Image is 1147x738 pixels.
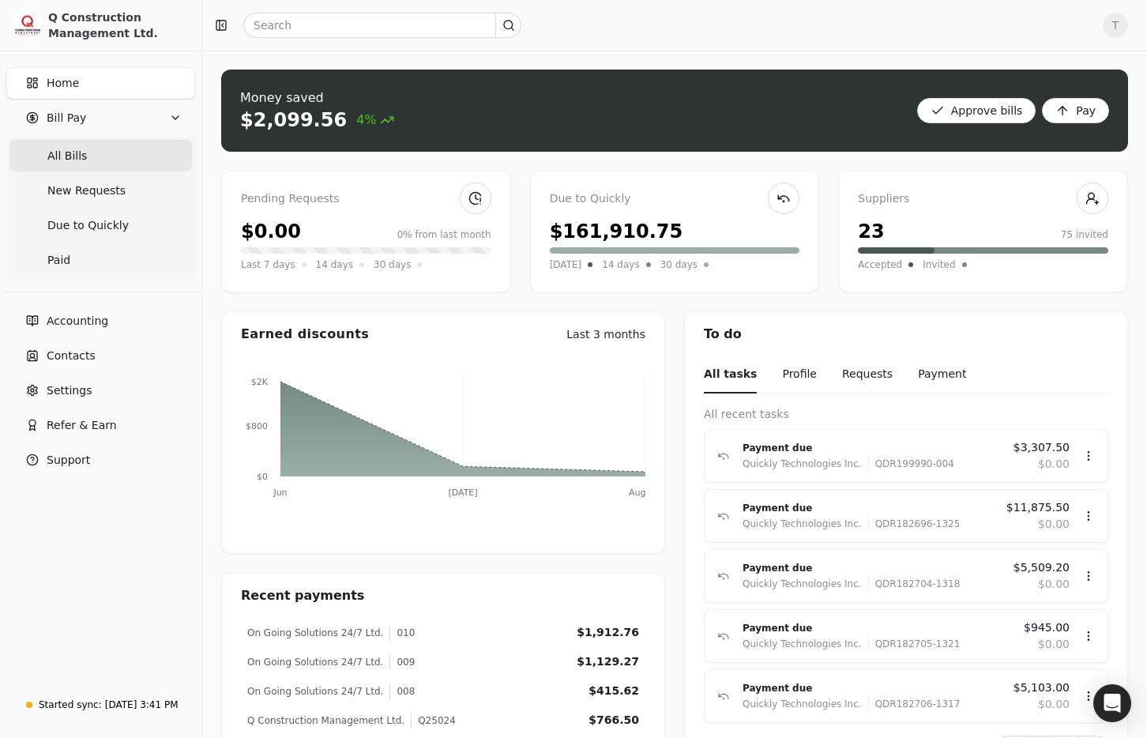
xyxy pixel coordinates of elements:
[868,636,961,652] div: QDR182705-1321
[550,217,683,246] div: $161,910.75
[356,111,393,130] span: 4%
[316,257,353,273] span: 14 days
[247,714,404,728] div: Q Construction Management Ltd.
[1013,559,1070,576] span: $5,509.20
[1013,439,1070,456] span: $3,307.50
[1038,636,1070,653] span: $0.00
[577,624,639,641] div: $1,912.76
[448,488,477,498] tspan: [DATE]
[247,626,383,640] div: On Going Solutions 24/7 Ltd.
[685,312,1127,356] div: To do
[743,456,862,472] div: Quickly Technologies Inc.
[9,175,192,206] a: New Requests
[858,257,902,273] span: Accepted
[550,190,800,208] div: Due to Quickly
[858,217,884,246] div: 23
[47,252,70,269] span: Paid
[6,340,195,371] a: Contacts
[39,698,102,712] div: Started sync:
[858,190,1108,208] div: Suppliers
[246,421,268,431] tspan: $800
[47,417,117,434] span: Refer & Earn
[389,684,415,698] div: 008
[629,488,645,498] tspan: Aug
[1038,516,1070,533] span: $0.00
[47,183,126,199] span: New Requests
[6,67,195,99] a: Home
[6,102,195,134] button: Bill Pay
[105,698,179,712] div: [DATE] 3:41 PM
[1024,619,1070,636] span: $945.00
[743,636,862,652] div: Quickly Technologies Inc.
[241,325,369,344] div: Earned discounts
[743,680,1001,696] div: Payment due
[6,409,195,441] button: Refer & Earn
[47,75,79,92] span: Home
[243,13,521,38] input: Search
[743,500,994,516] div: Payment due
[868,696,961,712] div: QDR182706-1317
[917,98,1036,123] button: Approve bills
[47,148,87,164] span: All Bills
[47,348,96,364] span: Contacts
[704,356,757,393] button: All tasks
[6,444,195,476] button: Support
[1013,680,1070,696] span: $5,103.00
[589,712,639,729] div: $766.50
[247,684,383,698] div: On Going Solutions 24/7 Ltd.
[47,382,92,399] span: Settings
[240,107,347,133] div: $2,099.56
[660,257,698,273] span: 30 days
[222,574,664,618] div: Recent payments
[868,456,954,472] div: QDR199990-004
[918,356,966,393] button: Payment
[1038,696,1070,713] span: $0.00
[842,356,893,393] button: Requests
[374,257,411,273] span: 30 days
[1103,13,1128,38] button: T
[577,653,639,670] div: $1,129.27
[602,257,639,273] span: 14 days
[6,691,195,719] a: Started sync:[DATE] 3:41 PM
[743,440,1001,456] div: Payment due
[47,313,108,329] span: Accounting
[743,560,1001,576] div: Payment due
[247,655,383,669] div: On Going Solutions 24/7 Ltd.
[389,626,415,640] div: 010
[241,257,295,273] span: Last 7 days
[1038,456,1070,473] span: $0.00
[6,375,195,406] a: Settings
[9,209,192,241] a: Due to Quickly
[48,9,188,41] div: Q Construction Management Ltd.
[240,88,394,107] div: Money saved
[6,305,195,337] a: Accounting
[47,110,86,126] span: Bill Pay
[389,655,415,669] div: 009
[550,257,582,273] span: [DATE]
[743,576,862,592] div: Quickly Technologies Inc.
[589,683,639,699] div: $415.62
[566,326,645,343] div: Last 3 months
[13,11,42,40] img: 3171ca1f-602b-4dfe-91f0-0ace091e1481.jpeg
[1061,228,1108,242] div: 75 invited
[397,228,491,242] div: 0% from last month
[704,406,1108,423] div: All recent tasks
[782,356,817,393] button: Profile
[743,620,1011,636] div: Payment due
[47,217,129,234] span: Due to Quickly
[868,516,961,532] div: QDR182696-1325
[241,217,301,246] div: $0.00
[1042,98,1109,123] button: Pay
[47,452,90,469] span: Support
[251,377,269,387] tspan: $2K
[9,244,192,276] a: Paid
[411,714,456,728] div: Q25024
[9,140,192,171] a: All Bills
[257,472,268,482] tspan: $0
[923,257,955,273] span: Invited
[1093,684,1131,722] div: Open Intercom Messenger
[1006,499,1070,516] span: $11,875.50
[1038,576,1070,593] span: $0.00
